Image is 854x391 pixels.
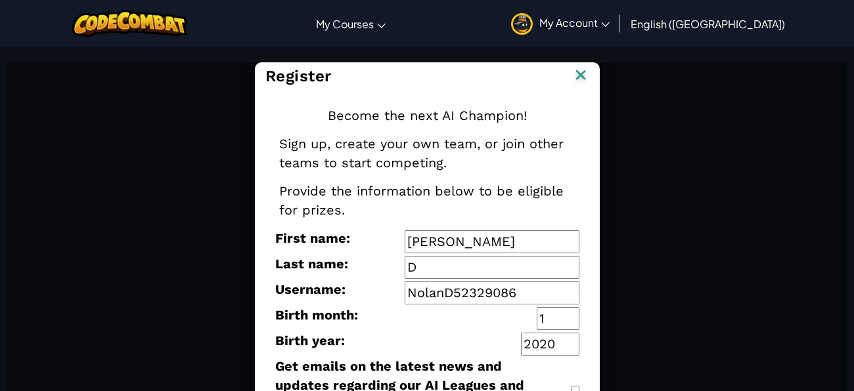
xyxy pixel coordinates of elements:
span: Register [265,67,332,85]
a: English ([GEOGRAPHIC_DATA]) [624,6,792,41]
p: Provide the information below to be eligible for prizes. [279,182,575,220]
label: Birth year: [275,331,358,350]
a: My Account [505,3,616,44]
label: Birth month: [275,306,371,325]
label: Last name: [275,255,361,274]
span: My Courses [316,17,374,31]
span: My Account [539,16,610,30]
label: Username: [275,280,359,299]
a: My Courses [309,6,392,41]
img: CodeCombat logo [72,10,187,37]
img: avatar [511,13,533,35]
p: Sign up, create your own team, or join other teams to start competing. [279,134,575,173]
span: English ([GEOGRAPHIC_DATA]) [631,17,785,31]
img: IconClose.svg [572,66,589,86]
label: First name: [275,229,363,248]
p: Become the next AI Champion! [328,106,527,125]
